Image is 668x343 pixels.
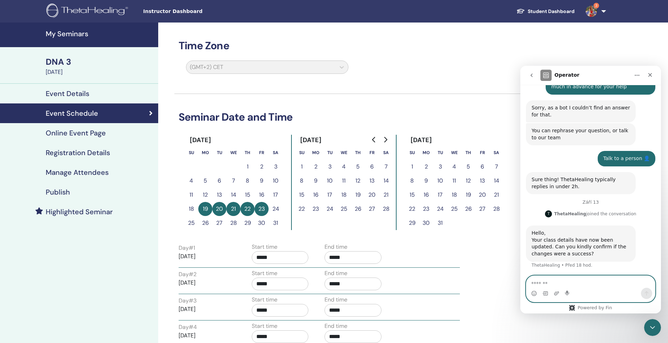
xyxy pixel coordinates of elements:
[46,4,130,19] img: logo.png
[184,135,217,146] div: [DATE]
[269,202,283,216] button: 24
[365,160,379,174] button: 6
[184,216,198,230] button: 25
[461,174,475,188] button: 12
[644,319,661,336] iframe: Intercom live chat
[461,160,475,174] button: 5
[46,68,154,76] div: [DATE]
[184,146,198,160] th: Sunday
[405,146,419,160] th: Sunday
[489,146,503,160] th: Saturday
[405,202,419,216] button: 22
[433,216,447,230] button: 31
[475,174,489,188] button: 13
[351,146,365,160] th: Thursday
[365,202,379,216] button: 27
[198,188,212,202] button: 12
[212,146,226,160] th: Tuesday
[379,174,393,188] button: 14
[365,146,379,160] th: Friday
[419,174,433,188] button: 9
[447,188,461,202] button: 18
[379,202,393,216] button: 28
[198,216,212,230] button: 26
[252,243,277,251] label: Start time
[184,202,198,216] button: 18
[489,202,503,216] button: 28
[365,188,379,202] button: 20
[255,202,269,216] button: 23
[309,146,323,160] th: Monday
[461,202,475,216] button: 26
[593,3,599,8] span: 3
[309,160,323,174] button: 2
[179,270,197,279] label: Day # 2
[433,146,447,160] th: Tuesday
[405,216,419,230] button: 29
[447,160,461,174] button: 4
[511,5,580,18] a: Student Dashboard
[368,133,380,147] button: Go to previous month
[325,296,347,304] label: End time
[46,148,110,157] h4: Registration Details
[325,322,347,330] label: End time
[433,202,447,216] button: 24
[240,146,255,160] th: Thursday
[255,174,269,188] button: 9
[295,188,309,202] button: 15
[447,146,461,160] th: Wednesday
[212,202,226,216] button: 20
[380,133,391,147] button: Go to next month
[255,160,269,174] button: 2
[269,174,283,188] button: 10
[240,216,255,230] button: 29
[295,202,309,216] button: 22
[184,188,198,202] button: 11
[46,30,154,38] h4: My Seminars
[212,188,226,202] button: 13
[419,216,433,230] button: 30
[295,135,327,146] div: [DATE]
[255,216,269,230] button: 30
[489,174,503,188] button: 14
[174,111,542,123] h3: Seminar Date and Time
[295,174,309,188] button: 8
[365,174,379,188] button: 13
[179,279,236,287] p: [DATE]
[226,188,240,202] button: 14
[46,168,109,177] h4: Manage Attendees
[269,216,283,230] button: 31
[179,323,197,331] label: Day # 4
[46,129,106,137] h4: Online Event Page
[337,146,351,160] th: Wednesday
[379,188,393,202] button: 21
[179,331,236,340] p: [DATE]
[46,208,113,216] h4: Highlighted Seminar
[475,188,489,202] button: 20
[405,188,419,202] button: 15
[46,56,154,68] div: DNA 3
[351,174,365,188] button: 12
[520,66,661,313] iframe: Intercom live chat
[226,174,240,188] button: 7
